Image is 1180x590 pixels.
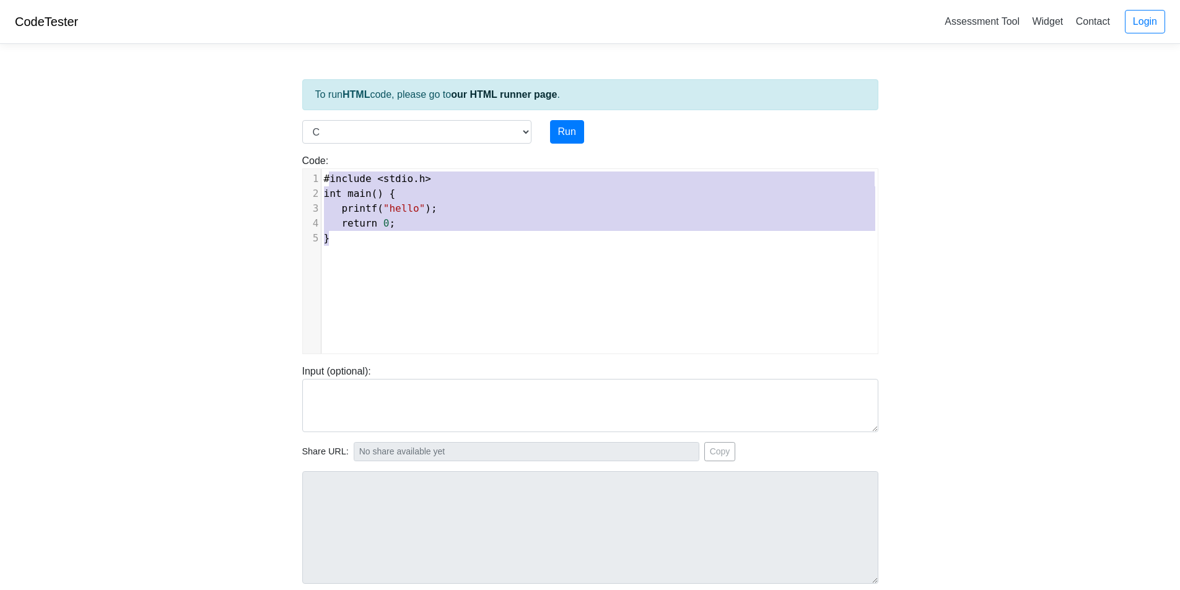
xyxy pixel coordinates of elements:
[383,217,390,229] span: 0
[302,79,878,110] div: To run code, please go to .
[324,217,396,229] span: ;
[1125,10,1165,33] a: Login
[1071,11,1115,32] a: Contact
[303,201,321,216] div: 3
[324,202,437,214] span: ( );
[354,442,699,461] input: No share available yet
[15,15,78,28] a: CodeTester
[341,202,377,214] span: printf
[550,120,584,144] button: Run
[704,442,736,461] button: Copy
[1027,11,1068,32] a: Widget
[293,364,888,432] div: Input (optional):
[303,231,321,246] div: 5
[940,11,1025,32] a: Assessment Tool
[343,89,370,100] strong: HTML
[383,202,425,214] span: "hello"
[324,188,396,199] span: () {
[302,445,349,459] span: Share URL:
[425,173,431,184] span: >
[303,216,321,231] div: 4
[303,171,321,186] div: 1
[324,232,330,244] span: }
[451,89,557,100] a: our HTML runner page
[419,173,426,184] span: h
[341,217,377,229] span: return
[303,186,321,201] div: 2
[324,173,432,184] span: .
[293,154,888,354] div: Code:
[347,188,372,199] span: main
[377,173,383,184] span: <
[324,173,372,184] span: #include
[383,173,413,184] span: stdio
[324,188,342,199] span: int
